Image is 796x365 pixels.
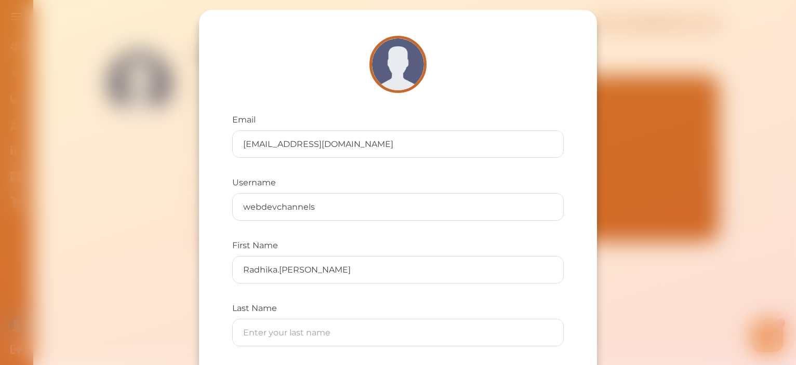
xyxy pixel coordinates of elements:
p: Username [232,177,564,189]
input: Enter your email [233,131,563,157]
p: Last Name [232,302,564,315]
input: Enter your first name [233,256,563,283]
i: 1 [230,1,238,9]
input: Enter your last name [233,319,563,346]
p: First Name [232,239,564,252]
p: Email [232,114,564,126]
input: Enter your username [233,194,563,220]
